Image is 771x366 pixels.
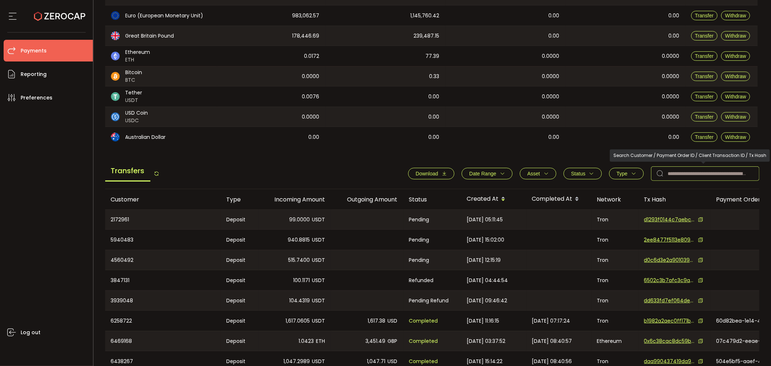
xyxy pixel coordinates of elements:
div: Type [221,195,259,204]
span: [DATE] 12:15:19 [467,256,501,264]
span: 0.0000 [662,113,680,121]
span: Transfer [695,94,714,99]
span: Transfer [695,114,714,120]
span: [DATE] 15:02:00 [467,236,505,244]
span: 99.0000 [290,216,310,224]
button: Transfer [691,112,718,122]
div: Tx Hash [638,195,711,204]
div: Tron [591,230,638,250]
span: 0.0000 [662,52,680,60]
div: Ethereum [591,331,638,351]
span: 0.0000 [542,93,560,101]
div: Deposit [221,210,259,229]
img: btc_portfolio.svg [111,72,120,81]
span: USDT [312,297,325,305]
span: 0.0000 [662,93,680,101]
div: Tron [591,210,638,229]
span: Log out [21,327,40,338]
span: Refunded [409,276,434,285]
span: Australian Dollar [125,133,166,141]
span: 239,487.15 [414,32,440,40]
span: d0c6d3e2a901039aff0873c78ae4f50d98e265f710470a1f8088bb27ee6670b0 [644,256,695,264]
span: USDT [312,236,325,244]
div: Deposit [221,331,259,351]
div: Deposit [221,311,259,331]
span: USD [388,317,398,325]
span: Transfer [695,33,714,39]
img: aud_portfolio.svg [111,133,120,141]
span: USDT [312,357,325,366]
iframe: Chat Widget [688,288,771,366]
span: 104.4319 [290,297,310,305]
span: 77.39 [426,52,440,60]
div: Outgoing Amount [331,195,403,204]
div: 2172961 [105,210,221,229]
div: 6469168 [105,331,221,351]
span: GBP [388,337,398,345]
span: [DATE] 15:14:22 [467,357,503,366]
span: 515.7400 [288,256,310,264]
div: Tron [591,291,638,310]
span: USDT [125,97,142,104]
div: Deposit [221,230,259,250]
span: [DATE] 05:11:45 [467,216,503,224]
button: Withdraw [721,132,750,142]
span: USDT [312,317,325,325]
span: 0.00 [549,32,560,40]
span: [DATE] 11:16:15 [467,317,500,325]
span: 0.0076 [302,93,320,101]
span: 0.00 [669,133,680,141]
img: usdc_portfolio.svg [111,112,120,121]
span: Withdraw [725,53,746,59]
span: Great Britain Pound [125,32,174,40]
button: Type [609,168,644,179]
span: [DATE] 07:17:24 [532,317,570,325]
span: 0.0000 [302,113,320,121]
button: Transfer [691,92,718,101]
span: 0.0000 [542,113,560,121]
div: Network [591,195,638,204]
button: Asset [520,168,556,179]
span: Transfer [695,53,714,59]
span: Transfer [695,134,714,140]
span: 0.0000 [662,72,680,81]
span: 0.00 [309,133,320,141]
img: eur_portfolio.svg [111,11,120,20]
span: BTC [125,76,142,84]
span: Status [571,171,586,176]
span: Type [617,171,627,176]
span: 0.0000 [542,72,560,81]
span: 1,617.0605 [286,317,310,325]
span: USDT [312,276,325,285]
span: 100.1171 [294,276,310,285]
span: USD [388,357,398,366]
span: Ethereum [125,48,150,56]
button: Transfer [691,31,718,41]
span: 0.00 [669,12,680,20]
button: Date Range [462,168,513,179]
span: Withdraw [725,33,746,39]
span: Withdraw [725,134,746,140]
span: [DATE] 08:40:56 [532,357,572,366]
span: Transfer [695,73,714,79]
button: Transfer [691,51,718,61]
span: [DATE] 09:46:42 [467,297,507,305]
span: 1,617.38 [368,317,386,325]
span: USD Coin [125,109,148,117]
span: Date Range [469,171,496,176]
span: 0.0000 [302,72,320,81]
span: [DATE] 03:37:52 [467,337,506,345]
span: USDT [312,216,325,224]
div: Search Customer / Payment Order ID / Client Transaction ID / Tx Hash [610,149,770,162]
div: Deposit [221,250,259,270]
span: 1,047.71 [367,357,386,366]
span: 0.00 [429,93,440,101]
div: Deposit [221,291,259,310]
span: Bitcoin [125,69,142,76]
span: Payments [21,46,47,56]
span: 6502c3b7afc3c9ad1e367f2b8d4587acee3a92122766e09f775a6584222de1fb [644,277,695,284]
button: Withdraw [721,72,750,81]
div: 3939048 [105,291,221,310]
div: Incoming Amount [259,195,331,204]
